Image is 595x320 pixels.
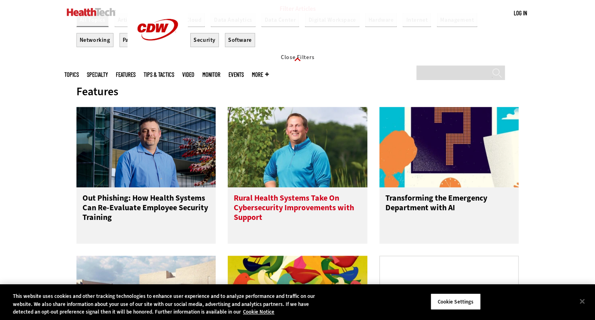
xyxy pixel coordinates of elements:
[234,193,361,226] h3: Rural Health Systems Take On Cybersecurity Improvements with Support
[64,72,79,78] span: Topics
[379,107,519,187] img: illustration of question mark
[385,193,513,226] h3: Transforming the Emergency Department with AI
[243,308,274,315] a: More information about your privacy
[202,72,220,78] a: MonITor
[116,72,136,78] a: Features
[13,292,327,316] div: This website uses cookies and other tracking technologies to enhance user experience and to analy...
[128,53,188,62] a: CDW
[229,72,244,78] a: Events
[82,193,210,226] h3: Out Phishing: How Health Systems Can Re-Evaluate Employee Security Training
[573,292,591,310] button: Close
[379,107,519,244] a: illustration of question mark Transforming the Emergency Department with AI
[430,293,481,310] button: Cookie Settings
[76,107,216,244] a: Scott Currie Out Phishing: How Health Systems Can Re-Evaluate Employee Security Training
[87,72,108,78] span: Specialty
[76,107,216,187] img: Scott Currie
[514,9,527,17] div: User menu
[514,9,527,16] a: Log in
[281,54,314,72] a: Close Filters
[76,84,519,98] div: Features
[228,107,367,244] a: Jim Roeder Rural Health Systems Take On Cybersecurity Improvements with Support
[228,107,367,187] img: Jim Roeder
[182,72,194,78] a: Video
[252,72,269,78] span: More
[67,8,115,16] img: Home
[144,72,174,78] a: Tips & Tactics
